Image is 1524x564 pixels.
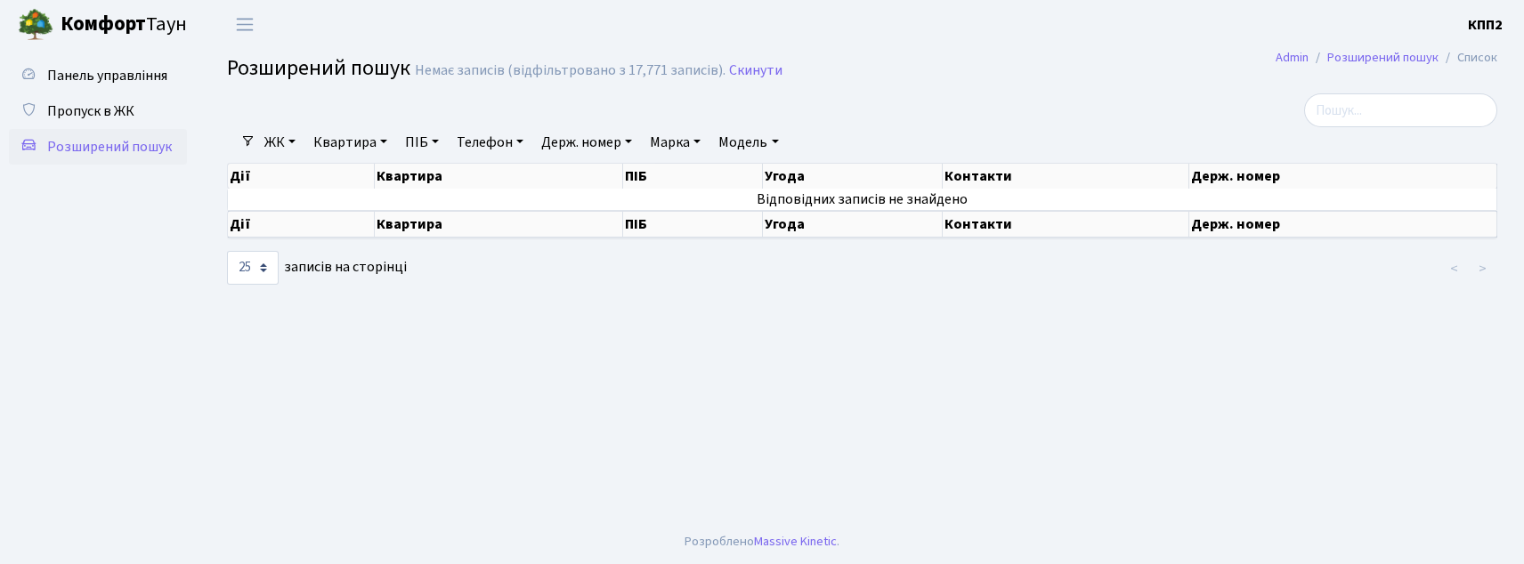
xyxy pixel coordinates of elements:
b: КПП2 [1468,15,1503,35]
span: Таун [61,10,187,40]
button: Переключити навігацію [223,10,267,39]
a: Телефон [450,127,531,157]
b: Комфорт [61,10,146,38]
select: записів на сторінці [227,251,279,285]
th: Держ. номер [1189,164,1497,189]
a: Admin [1276,48,1309,67]
a: Держ. номер [534,127,639,157]
li: Список [1439,48,1497,68]
a: Панель управління [9,58,187,93]
a: Massive Kinetic [754,532,837,551]
a: Модель [711,127,785,157]
span: Панель управління [47,66,167,85]
td: Відповідних записів не знайдено [228,189,1497,210]
th: Контакти [943,164,1189,189]
a: Марка [643,127,708,157]
th: Квартира [375,164,623,189]
nav: breadcrumb [1249,39,1524,77]
th: Угода [763,164,943,189]
a: ПІБ [398,127,446,157]
a: Скинути [729,62,782,79]
th: Дії [228,164,375,189]
a: ЖК [257,127,303,157]
th: Держ. номер [1189,211,1497,238]
div: Немає записів (відфільтровано з 17,771 записів). [415,62,726,79]
a: Квартира [306,127,394,157]
label: записів на сторінці [227,251,407,285]
a: Розширений пошук [1327,48,1439,67]
th: Дії [228,211,375,238]
span: Розширений пошук [47,137,172,157]
th: Квартира [375,211,623,238]
th: ПІБ [623,211,763,238]
a: КПП2 [1468,14,1503,36]
span: Розширений пошук [227,52,410,84]
div: Розроблено . [685,532,839,552]
th: Угода [763,211,943,238]
span: Пропуск в ЖК [47,101,134,121]
th: ПІБ [623,164,763,189]
a: Розширений пошук [9,129,187,165]
th: Контакти [943,211,1189,238]
a: Пропуск в ЖК [9,93,187,129]
input: Пошук... [1304,93,1497,127]
img: logo.png [18,7,53,43]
